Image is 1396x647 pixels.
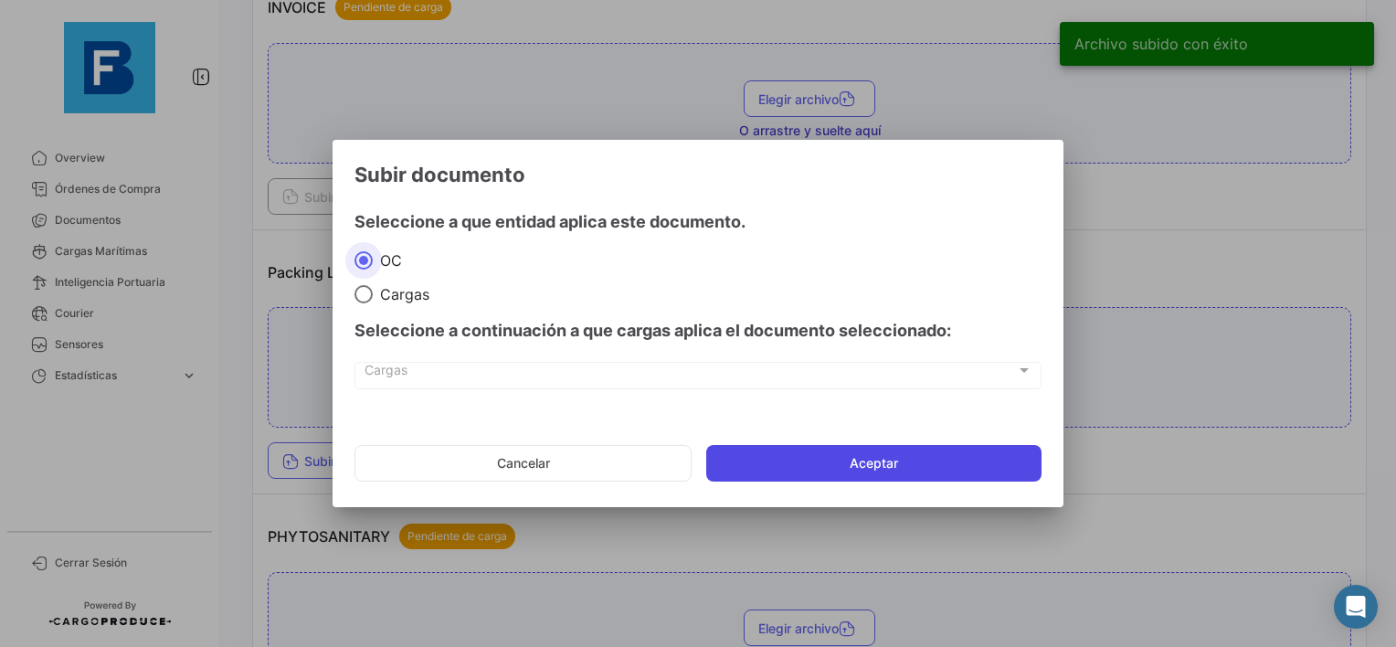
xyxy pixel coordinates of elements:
div: Abrir Intercom Messenger [1334,585,1378,629]
h3: Subir documento [354,162,1042,187]
button: Cancelar [354,445,692,482]
h4: Seleccione a que entidad aplica este documento. [354,209,1042,235]
span: Cargas [373,285,429,303]
h4: Seleccione a continuación a que cargas aplica el documento seleccionado: [354,318,1042,344]
span: OC [373,251,402,270]
button: Aceptar [706,445,1042,482]
span: Cargas [365,366,1016,382]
